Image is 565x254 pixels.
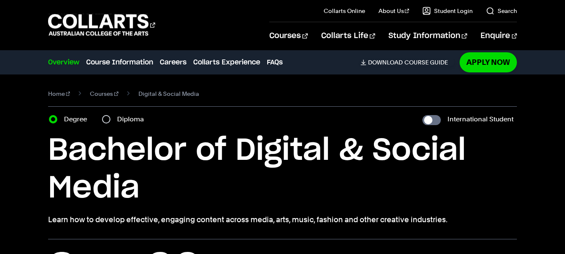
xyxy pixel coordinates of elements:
[447,113,514,125] label: International Student
[48,57,79,67] a: Overview
[269,22,307,50] a: Courses
[90,88,118,100] a: Courses
[117,113,149,125] label: Diploma
[460,52,517,72] a: Apply Now
[324,7,365,15] a: Collarts Online
[193,57,260,67] a: Collarts Experience
[48,88,70,100] a: Home
[48,214,517,226] p: Learn how to develop effective, engaging content across media, arts, music, fashion and other cre...
[86,57,153,67] a: Course Information
[160,57,187,67] a: Careers
[389,22,467,50] a: Study Information
[267,57,283,67] a: FAQs
[422,7,473,15] a: Student Login
[48,132,517,207] h1: Bachelor of Digital & Social Media
[138,88,199,100] span: Digital & Social Media
[48,13,155,37] div: Go to homepage
[360,59,455,66] a: DownloadCourse Guide
[64,113,92,125] label: Degree
[378,7,409,15] a: About Us
[486,7,517,15] a: Search
[481,22,517,50] a: Enquire
[368,59,403,66] span: Download
[321,22,375,50] a: Collarts Life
